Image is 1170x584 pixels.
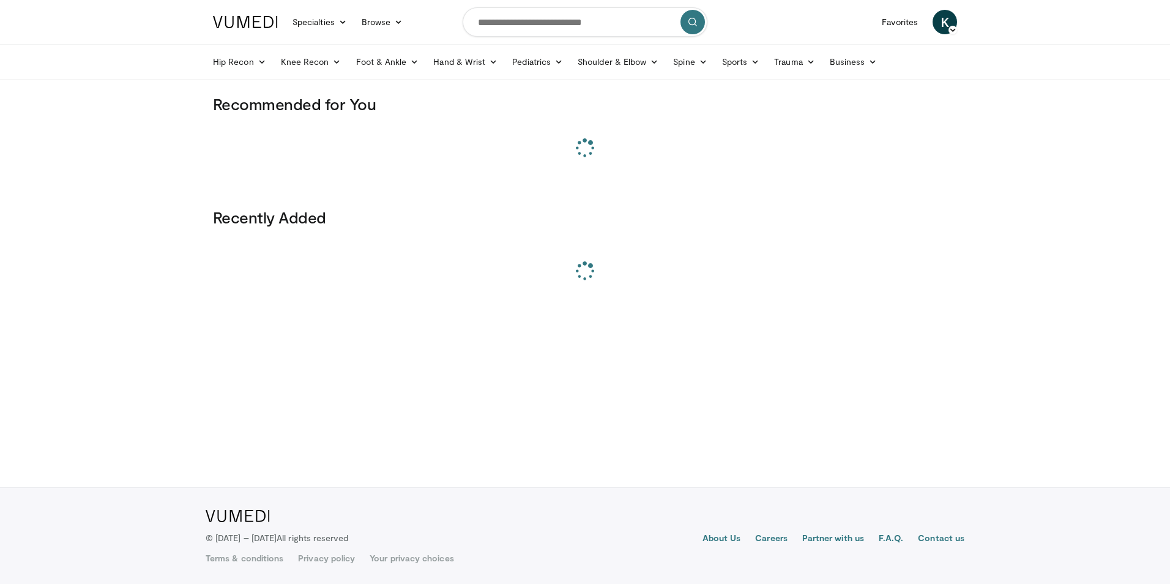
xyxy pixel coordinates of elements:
a: Browse [354,10,411,34]
input: Search topics, interventions [463,7,707,37]
a: Terms & conditions [206,552,283,564]
h3: Recommended for You [213,94,957,114]
a: Business [822,50,885,74]
a: Specialties [285,10,354,34]
a: Partner with us [802,532,864,547]
a: Contact us [918,532,964,547]
a: Sports [715,50,767,74]
a: K [933,10,957,34]
img: VuMedi Logo [206,510,270,522]
a: Foot & Ankle [349,50,427,74]
a: Spine [666,50,714,74]
a: Trauma [767,50,822,74]
img: VuMedi Logo [213,16,278,28]
a: Careers [755,532,788,547]
a: Hip Recon [206,50,274,74]
a: Privacy policy [298,552,355,564]
a: About Us [702,532,741,547]
a: Favorites [874,10,925,34]
a: F.A.Q. [879,532,903,547]
p: © [DATE] – [DATE] [206,532,349,544]
span: All rights reserved [277,533,348,543]
a: Knee Recon [274,50,349,74]
a: Pediatrics [505,50,570,74]
a: Your privacy choices [370,552,453,564]
a: Hand & Wrist [426,50,505,74]
h3: Recently Added [213,208,957,227]
a: Shoulder & Elbow [570,50,666,74]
